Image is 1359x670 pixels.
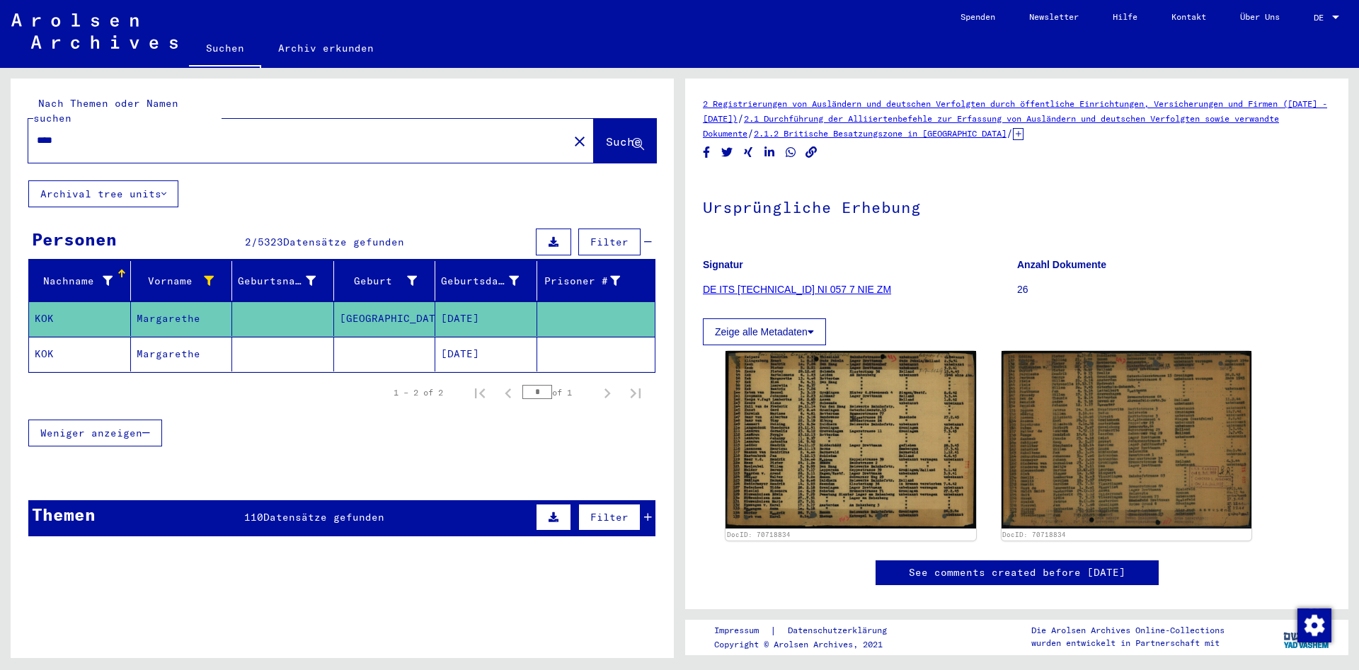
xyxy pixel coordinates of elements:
[435,261,537,301] mat-header-cell: Geburtsdatum
[522,386,593,399] div: of 1
[32,502,96,527] div: Themen
[1031,624,1225,637] p: Die Arolsen Archives Online-Collections
[593,379,621,407] button: Next page
[466,379,494,407] button: First page
[283,236,404,248] span: Datensätze gefunden
[566,127,594,155] button: Clear
[258,236,283,248] span: 5323
[1017,282,1331,297] p: 26
[543,274,621,289] div: Prisoner #
[784,144,798,161] button: Share on WhatsApp
[703,318,826,345] button: Zeige alle Metadaten
[703,175,1331,237] h1: Ursprüngliche Erhebung
[703,113,1279,139] a: 2.1 Durchführung der Alliiertenbefehle zur Erfassung von Ausländern und deutschen Verfolgten sowi...
[441,270,537,292] div: Geburtsdatum
[441,274,519,289] div: Geburtsdatum
[1280,619,1334,654] img: yv_logo.png
[11,13,178,49] img: Arolsen_neg.svg
[28,180,178,207] button: Archival tree units
[35,274,113,289] div: Nachname
[571,133,588,150] mat-icon: close
[435,337,537,371] mat-cell: [DATE]
[606,134,641,149] span: Suche
[703,284,891,295] a: DE ITS [TECHNICAL_ID] NI 057 7 NIE ZM
[334,261,436,301] mat-header-cell: Geburt‏
[137,274,214,289] div: Vorname
[29,301,131,336] mat-cell: KOK
[261,31,391,65] a: Archiv erkunden
[232,261,334,301] mat-header-cell: Geburtsname
[244,511,263,524] span: 110
[251,236,258,248] span: /
[29,337,131,371] mat-cell: KOK
[137,270,232,292] div: Vorname
[714,623,904,638] div: |
[131,337,233,371] mat-cell: Margarethe
[578,229,641,255] button: Filter
[741,144,756,161] button: Share on Xing
[1297,608,1331,642] img: Zustimmung ändern
[594,119,656,163] button: Suche
[590,511,629,524] span: Filter
[263,511,384,524] span: Datensätze gefunden
[776,623,904,638] a: Datenschutzerklärung
[238,274,316,289] div: Geburtsname
[40,427,142,439] span: Weniger anzeigen
[762,144,777,161] button: Share on LinkedIn
[238,270,333,292] div: Geburtsname
[747,127,754,139] span: /
[1314,13,1329,23] span: DE
[703,259,743,270] b: Signatur
[1002,531,1066,538] a: DocID: 70718834
[494,379,522,407] button: Previous page
[703,98,1327,124] a: 2 Registrierungen von Ausländern und deutschen Verfolgten durch öffentliche Einrichtungen, Versic...
[909,565,1125,580] a: See comments created before [DATE]
[543,270,638,292] div: Prisoner #
[1031,637,1225,649] p: wurden entwickelt in Partnerschaft mit
[1002,351,1252,529] img: 002.jpg
[245,236,251,248] span: 2
[754,128,1007,139] a: 2.1.2 Britische Besatzungszone in [GEOGRAPHIC_DATA]
[334,301,436,336] mat-cell: [GEOGRAPHIC_DATA]
[727,531,791,538] a: DocID: 70718834
[621,379,650,407] button: Last page
[578,504,641,531] button: Filter
[131,301,233,336] mat-cell: Margarethe
[131,261,233,301] mat-header-cell: Vorname
[340,270,435,292] div: Geburt‏
[699,144,714,161] button: Share on Facebook
[340,274,418,289] div: Geburt‏
[1017,259,1106,270] b: Anzahl Dokumente
[1007,127,1013,139] span: /
[590,236,629,248] span: Filter
[33,97,178,125] mat-label: Nach Themen oder Namen suchen
[29,261,131,301] mat-header-cell: Nachname
[726,351,976,529] img: 001.jpg
[28,420,162,446] button: Weniger anzeigen
[394,386,443,399] div: 1 – 2 of 2
[35,270,130,292] div: Nachname
[738,112,744,125] span: /
[714,623,770,638] a: Impressum
[537,261,655,301] mat-header-cell: Prisoner #
[714,638,904,651] p: Copyright © Arolsen Archives, 2021
[189,31,261,68] a: Suchen
[435,301,537,336] mat-cell: [DATE]
[720,144,735,161] button: Share on Twitter
[804,144,819,161] button: Copy link
[32,226,117,252] div: Personen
